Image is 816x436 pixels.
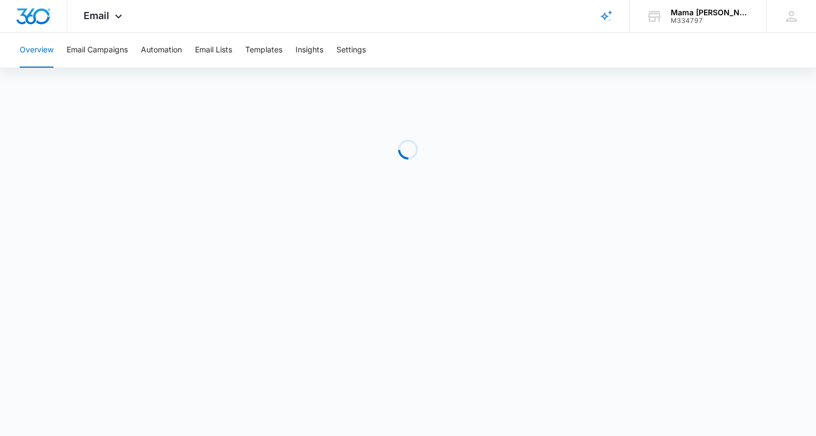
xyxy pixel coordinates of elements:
[195,33,232,68] button: Email Lists
[336,33,366,68] button: Settings
[295,33,323,68] button: Insights
[141,33,182,68] button: Automation
[671,17,750,25] div: account id
[67,33,128,68] button: Email Campaigns
[671,8,750,17] div: account name
[245,33,282,68] button: Templates
[20,33,54,68] button: Overview
[84,10,109,21] span: Email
